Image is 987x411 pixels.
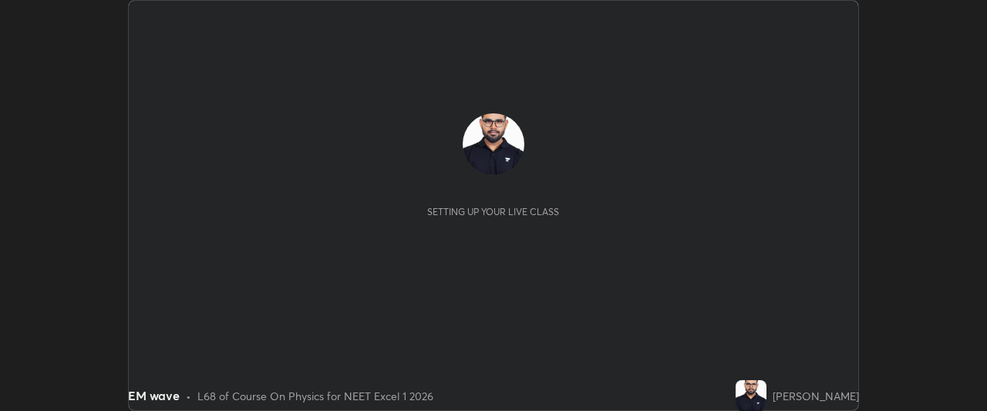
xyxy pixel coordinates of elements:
[773,388,859,404] div: [PERSON_NAME]
[197,388,433,404] div: L68 of Course On Physics for NEET Excel 1 2026
[463,113,524,175] img: 5c0d771597b348b1998e7a7797b362bf.jpg
[128,386,180,405] div: EM wave
[736,380,766,411] img: 5c0d771597b348b1998e7a7797b362bf.jpg
[427,206,559,217] div: Setting up your live class
[186,388,191,404] div: •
